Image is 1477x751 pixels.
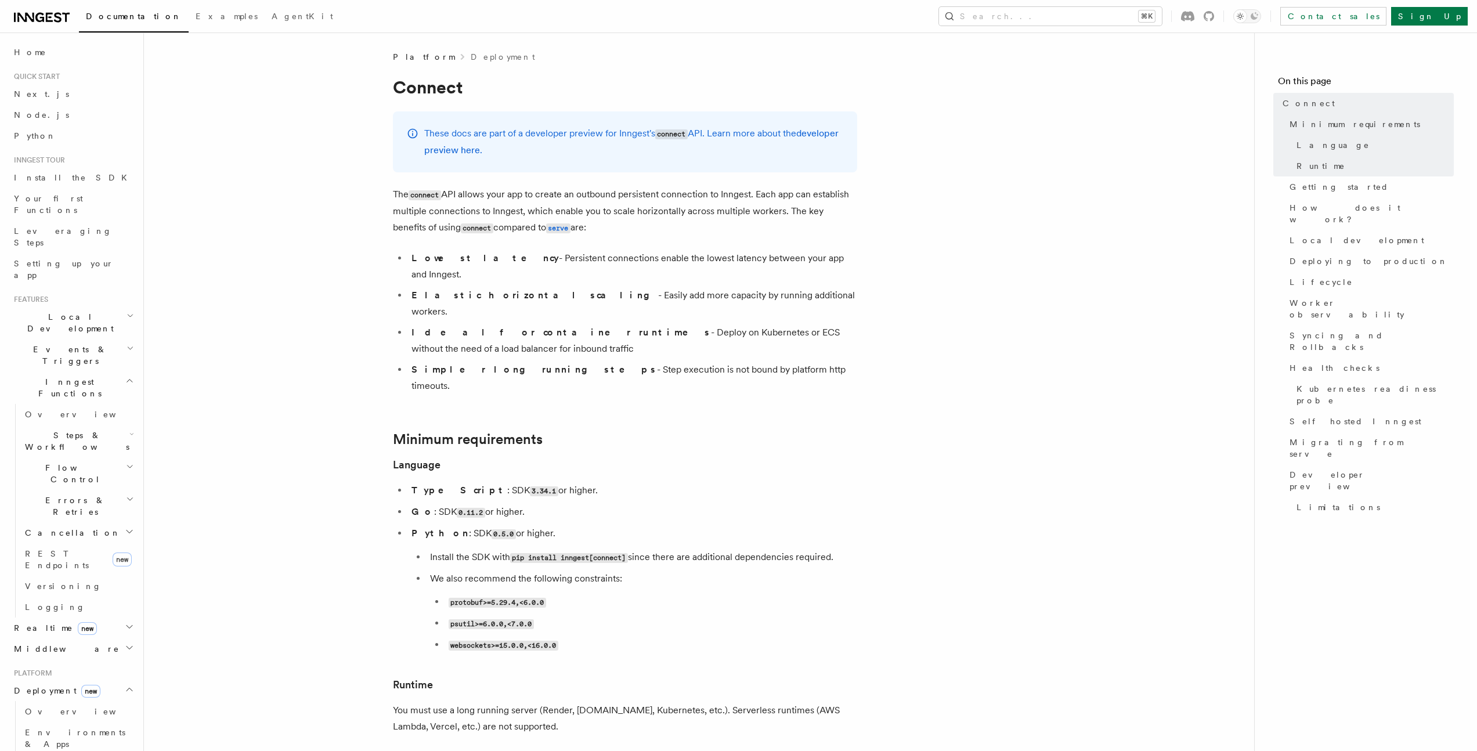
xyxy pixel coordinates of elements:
span: Overview [25,707,145,716]
span: new [81,685,100,698]
button: Cancellation [20,522,136,543]
span: Platform [9,669,52,678]
span: Local development [1290,234,1424,246]
li: - Deploy on Kubernetes or ECS without the need of a load balancer for inbound traffic [408,324,857,357]
span: Your first Functions [14,194,83,215]
strong: Go [411,506,434,517]
a: Minimum requirements [393,431,543,447]
a: Developer preview [1285,464,1454,497]
a: Worker observability [1285,293,1454,325]
a: Sign Up [1391,7,1468,26]
span: Connect [1283,98,1335,109]
span: Minimum requirements [1290,118,1420,130]
a: Health checks [1285,358,1454,378]
button: Search...⌘K [939,7,1162,26]
li: : SDK or higher. [408,482,857,499]
button: Errors & Retries [20,490,136,522]
span: new [113,553,132,566]
li: - Persistent connections enable the lowest latency between your app and Inngest. [408,250,857,283]
span: Node.js [14,110,69,120]
button: Flow Control [20,457,136,490]
span: Kubernetes readiness probe [1297,383,1454,406]
a: Setting up your app [9,253,136,286]
a: Overview [20,404,136,425]
span: Versioning [25,582,102,591]
a: Overview [20,701,136,722]
a: Connect [1278,93,1454,114]
button: Deploymentnew [9,680,136,701]
a: Next.js [9,84,136,104]
span: Middleware [9,643,120,655]
code: psutil>=6.0.0,<7.0.0 [449,619,534,629]
a: AgentKit [265,3,340,31]
code: 0.11.2 [457,508,485,518]
span: AgentKit [272,12,333,21]
p: The API allows your app to create an outbound persistent connection to Inngest. Each app can esta... [393,186,857,236]
code: serve [546,223,570,233]
span: Python [14,131,56,140]
span: REST Endpoints [25,549,89,570]
code: connect [655,129,688,139]
span: Syncing and Rollbacks [1290,330,1454,353]
a: Lifecycle [1285,272,1454,293]
span: Language [1297,139,1370,151]
p: These docs are part of a developer preview for Inngest's API. Learn more about the . [424,125,843,158]
span: Inngest tour [9,156,65,165]
span: Self hosted Inngest [1290,416,1421,427]
code: pip install inngest[connect] [510,553,628,563]
span: Deployment [9,685,100,696]
a: Versioning [20,576,136,597]
button: Toggle dark mode [1233,9,1261,23]
span: Documentation [86,12,182,21]
button: Realtimenew [9,618,136,638]
a: Deploying to production [1285,251,1454,272]
a: Kubernetes readiness probe [1292,378,1454,411]
strong: Ideal for container runtimes [411,327,711,338]
button: Events & Triggers [9,339,136,371]
span: Steps & Workflows [20,429,129,453]
code: connect [461,223,493,233]
h1: Connect [393,77,857,98]
span: Examples [196,12,258,21]
span: Install the SDK [14,173,134,182]
a: Your first Functions [9,188,136,221]
button: Inngest Functions [9,371,136,404]
a: serve [546,222,570,233]
span: Quick start [9,72,60,81]
button: Local Development [9,306,136,339]
strong: Elastic horizontal scaling [411,290,658,301]
span: Platform [393,51,454,63]
a: Language [393,457,440,473]
a: Install the SDK [9,167,136,188]
a: Node.js [9,104,136,125]
strong: Lowest latency [411,252,559,263]
span: Environments & Apps [25,728,125,749]
a: Migrating from serve [1285,432,1454,464]
span: Inngest Functions [9,376,125,399]
span: Cancellation [20,527,121,539]
a: Runtime [1292,156,1454,176]
li: Install the SDK with since there are additional dependencies required. [427,549,857,566]
a: Logging [20,597,136,618]
strong: Simpler long running steps [411,364,657,375]
a: Self hosted Inngest [1285,411,1454,432]
span: Next.js [14,89,69,99]
a: Minimum requirements [1285,114,1454,135]
span: new [78,622,97,635]
span: Setting up your app [14,259,114,280]
code: 3.34.1 [530,486,558,496]
li: - Step execution is not bound by platform http timeouts. [408,362,857,394]
span: Realtime [9,622,97,634]
strong: Python [411,528,469,539]
a: Runtime [393,677,433,693]
span: Events & Triggers [9,344,127,367]
span: Getting started [1290,181,1389,193]
span: Leveraging Steps [14,226,112,247]
li: - Easily add more capacity by running additional workers. [408,287,857,320]
h4: On this page [1278,74,1454,93]
span: Local Development [9,311,127,334]
a: Syncing and Rollbacks [1285,325,1454,358]
span: Limitations [1297,501,1380,513]
code: connect [409,190,441,200]
button: Steps & Workflows [20,425,136,457]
